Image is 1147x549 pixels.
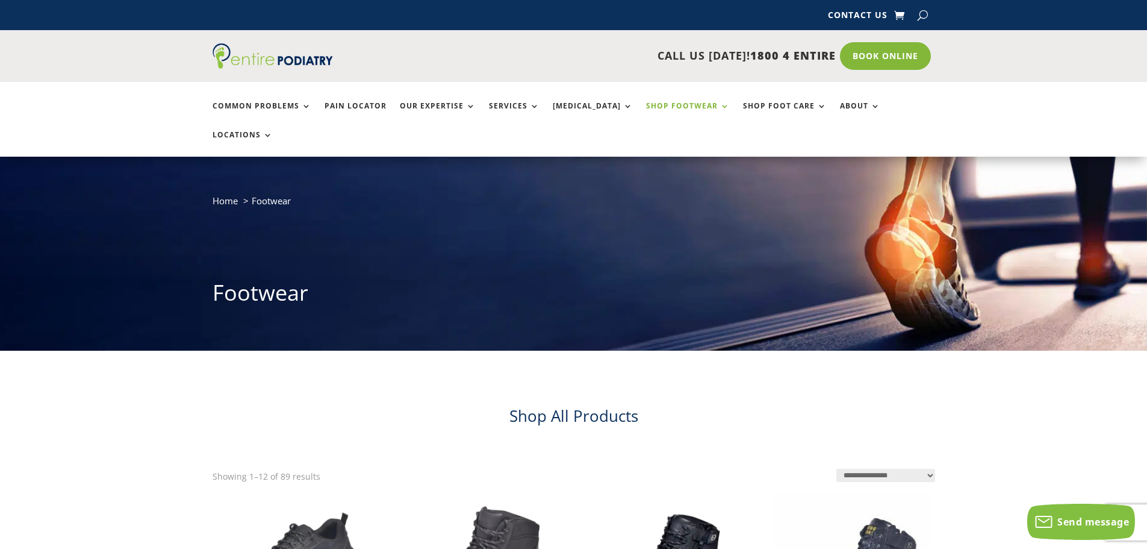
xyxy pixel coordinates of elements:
[213,102,311,128] a: Common Problems
[1027,504,1135,540] button: Send message
[400,102,476,128] a: Our Expertise
[743,102,827,128] a: Shop Foot Care
[828,11,887,24] a: Contact Us
[213,131,273,157] a: Locations
[213,59,333,71] a: Entire Podiatry
[379,48,836,64] p: CALL US [DATE]!
[646,102,730,128] a: Shop Footwear
[325,102,387,128] a: Pain Locator
[213,278,935,314] h1: Footwear
[213,405,935,433] h2: Shop All Products
[213,195,238,207] a: Home
[213,193,935,218] nav: breadcrumb
[213,469,320,485] p: Showing 1–12 of 89 results
[553,102,633,128] a: [MEDICAL_DATA]
[750,48,836,63] span: 1800 4 ENTIRE
[836,469,935,482] select: Shop order
[840,102,880,128] a: About
[489,102,539,128] a: Services
[213,43,333,69] img: logo (1)
[252,195,291,207] span: Footwear
[1057,515,1129,529] span: Send message
[840,42,931,70] a: Book Online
